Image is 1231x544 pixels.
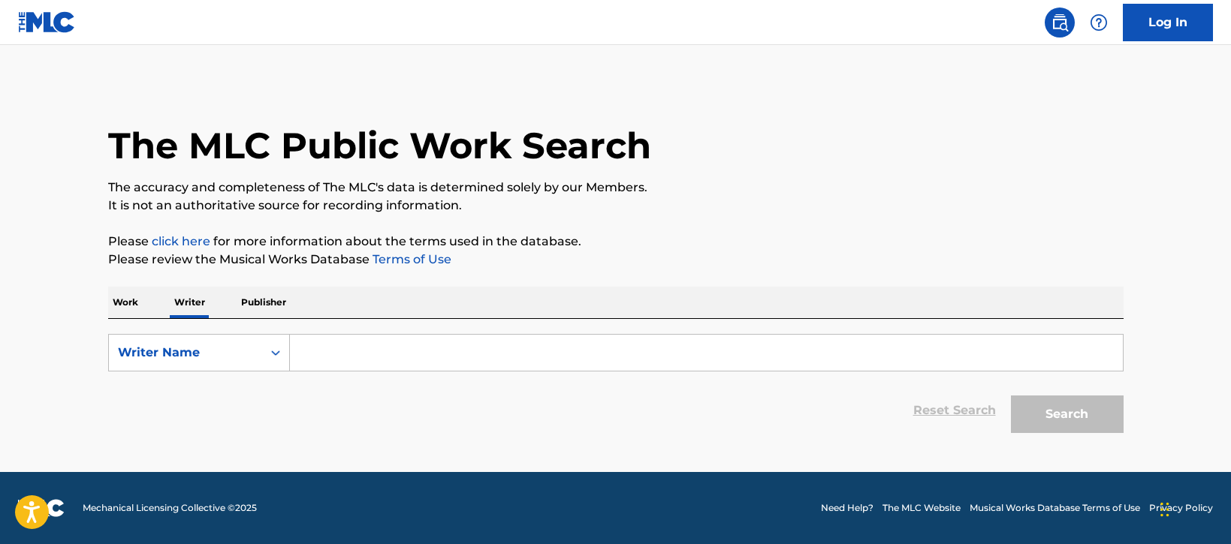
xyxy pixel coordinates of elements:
[18,11,76,33] img: MLC Logo
[108,251,1124,269] p: Please review the Musical Works Database
[237,287,291,318] p: Publisher
[1149,501,1213,515] a: Privacy Policy
[152,234,210,248] a: click here
[118,344,253,362] div: Writer Name
[108,287,143,318] p: Work
[1084,8,1114,38] div: Help
[108,197,1124,215] p: It is not an authoritative source for recording information.
[1045,8,1075,38] a: Public Search
[83,501,257,515] span: Mechanical Licensing Collective © 2025
[1051,14,1069,32] img: search
[821,501,873,515] a: Need Help?
[18,499,65,517] img: logo
[1090,14,1108,32] img: help
[1156,472,1231,544] iframe: Chat Widget
[970,501,1140,515] a: Musical Works Database Terms of Use
[370,252,451,266] a: Terms of Use
[108,123,651,168] h1: The MLC Public Work Search
[1123,4,1213,41] a: Log In
[1160,487,1169,532] div: Drag
[108,233,1124,251] p: Please for more information about the terms used in the database.
[108,179,1124,197] p: The accuracy and completeness of The MLC's data is determined solely by our Members.
[170,287,210,318] p: Writer
[883,501,961,515] a: The MLC Website
[108,334,1124,440] form: Search Form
